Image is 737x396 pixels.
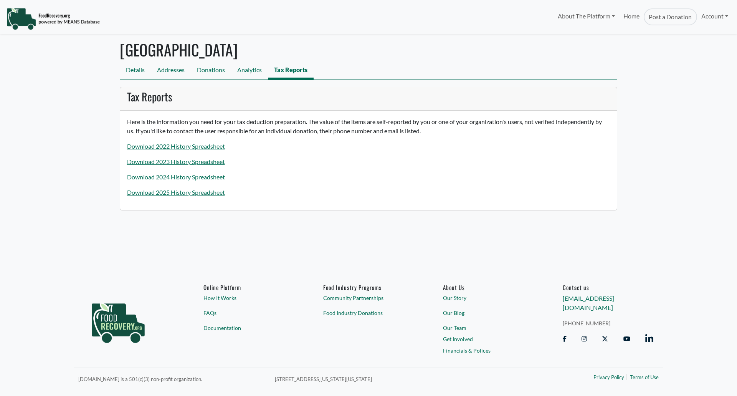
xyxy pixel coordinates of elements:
a: Donations [191,62,231,80]
a: About Us [443,284,534,291]
a: Details [120,62,151,80]
a: [PHONE_NUMBER] [563,319,653,327]
a: Food Industry Donations [323,309,414,317]
img: food_recovery_green_logo-76242d7a27de7ed26b67be613a865d9c9037ba317089b267e0515145e5e51427.png [84,284,153,357]
a: Download 2023 History Spreadsheet [127,158,225,165]
a: Download 2024 History Spreadsheet [127,173,225,181]
p: [STREET_ADDRESS][US_STATE][US_STATE] [275,374,511,383]
a: Get Involved [443,335,534,343]
a: Terms of Use [630,374,659,382]
h6: Food Industry Programs [323,284,414,291]
a: Privacy Policy [593,374,624,382]
a: Our Team [443,324,534,332]
a: About The Platform [553,8,619,24]
a: Download 2022 History Spreadsheet [127,142,225,150]
h3: Tax Reports [127,90,610,103]
a: Our Blog [443,309,534,317]
a: Addresses [151,62,191,80]
a: Our Story [443,294,534,302]
a: Analytics [231,62,268,80]
a: Community Partnerships [323,294,414,302]
a: Financials & Polices [443,346,534,355]
h6: Contact us [563,284,653,291]
a: [EMAIL_ADDRESS][DOMAIN_NAME] [563,295,614,311]
span: | [626,372,628,381]
a: Post a Donation [644,8,697,25]
a: Documentation [203,324,294,332]
a: How It Works [203,294,294,302]
h1: [GEOGRAPHIC_DATA] [120,40,617,59]
a: FAQs [203,309,294,317]
a: Tax Reports [268,62,314,80]
h6: Online Platform [203,284,294,291]
a: Download 2025 History Spreadsheet [127,189,225,196]
p: Here is the information you need for your tax deduction preparation. The value of the items are s... [127,117,610,136]
a: Account [697,8,732,24]
img: NavigationLogo_FoodRecovery-91c16205cd0af1ed486a0f1a7774a6544ea792ac00100771e7dd3ec7c0e58e41.png [7,7,100,30]
p: [DOMAIN_NAME] is a 501(c)(3) non-profit organization. [78,374,266,383]
a: Home [619,8,644,25]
